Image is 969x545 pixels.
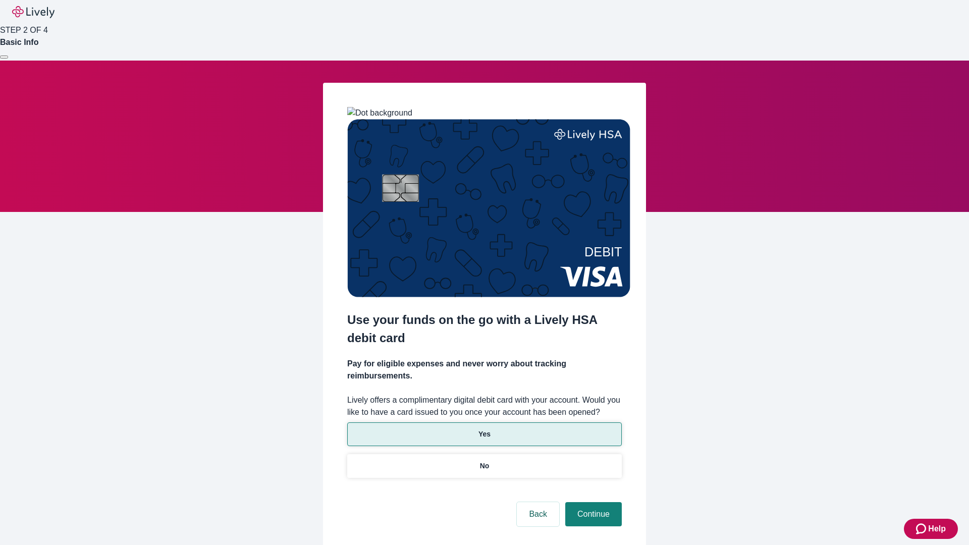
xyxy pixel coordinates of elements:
[904,519,958,539] button: Zendesk support iconHelp
[347,311,622,347] h2: Use your funds on the go with a Lively HSA debit card
[517,502,559,526] button: Back
[12,6,55,18] img: Lively
[480,461,490,471] p: No
[928,523,946,535] span: Help
[347,394,622,418] label: Lively offers a complimentary digital debit card with your account. Would you like to have a card...
[347,119,630,297] img: Debit card
[347,107,412,119] img: Dot background
[347,358,622,382] h4: Pay for eligible expenses and never worry about tracking reimbursements.
[347,422,622,446] button: Yes
[916,523,928,535] svg: Zendesk support icon
[347,454,622,478] button: No
[565,502,622,526] button: Continue
[478,429,491,440] p: Yes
